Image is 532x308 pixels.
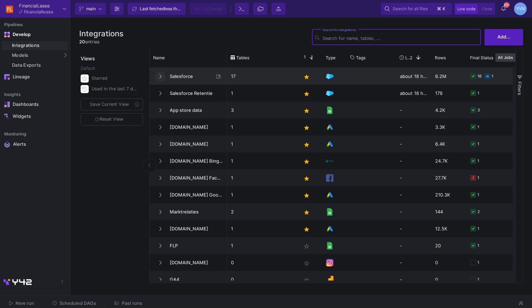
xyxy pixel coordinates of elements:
img: GqBB3sYz5Cjd0wdlerL82zSOkAwI3ybqdSLWwX09.png [4,4,15,14]
span: ⌘ [437,5,441,13]
a: Data Exports [2,61,68,70]
mat-icon: star [302,157,311,166]
img: [Legacy] Google Sheets [326,107,333,114]
input: Search for name, tables, ... [323,36,478,41]
span: [DOMAIN_NAME] Bing Ads [165,153,223,169]
div: - [396,135,431,152]
span: Rows [435,55,446,60]
div: Lineage [13,74,58,80]
mat-icon: star [302,90,311,98]
div: - [396,102,431,119]
img: Instagram [326,259,333,266]
a: Navigation iconLineage [2,71,68,83]
div: 24.7K [431,152,467,169]
div: 3 [477,102,480,119]
div: 6.4K [431,135,467,152]
div: 1 [477,271,479,288]
span: [DOMAIN_NAME] Facebook Ads [165,170,223,186]
span: [DOMAIN_NAME] Google Ads [165,187,223,203]
p: 0 [231,254,294,271]
p: 1 [231,85,294,102]
span: Code [482,6,492,11]
span: Tables [236,55,249,60]
p: 17 [231,68,294,85]
button: Starred [79,73,144,84]
span: less than a minute ago [164,6,208,11]
div: Last fetched [140,4,182,14]
mat-expansion-panel-header: Navigation iconDevelop [2,29,68,40]
button: main [75,3,106,15]
p: 1 [231,221,294,237]
div: Views [79,48,146,62]
div: 16 [477,68,482,85]
div: YVN [514,2,527,15]
div: Starred [92,73,139,84]
a: Navigation iconDashboards [2,99,68,110]
button: Search for all files⌘k [381,3,452,15]
div: Develop [13,32,23,37]
p: 3 [231,102,294,119]
mat-icon: star [302,107,311,115]
span: Type [326,55,336,60]
a: Navigation iconAlerts [2,138,68,150]
div: Alerts [13,141,59,147]
span: Models [12,53,29,58]
button: Add... [484,29,523,46]
div: 27.7K [431,169,467,186]
div: 1 [477,170,479,186]
img: Google Ads [326,123,333,131]
div: 12.5K [431,220,467,237]
div: 4.2K [431,102,467,119]
div: 144 [431,203,467,220]
span: 1 [301,54,306,61]
img: Google Analytics 4 [326,276,333,283]
span: 2 [410,55,412,60]
div: 6.2M [431,68,467,85]
div: 0 [431,271,467,288]
span: Past runs [122,301,142,306]
div: - [396,220,431,237]
mat-icon: star_border [302,276,311,284]
div: 3.3K [431,119,467,135]
span: 20 [79,39,85,44]
div: entries [79,38,124,45]
img: Navigation icon [4,74,10,80]
mat-icon: star [302,225,311,234]
mat-icon: star_border [302,259,311,267]
div: - [396,186,431,203]
div: - [396,203,431,220]
div: 2 [477,204,480,220]
span: App store data [165,102,223,119]
div: about 18 hours ago [396,85,431,102]
p: 1 [231,136,294,152]
span: Add... [497,34,511,40]
button: Save Current View [81,98,143,110]
button: Reset View [81,113,143,126]
div: - [396,254,431,271]
div: 1 [477,187,479,203]
button: All Jobs [495,53,515,62]
img: Navigation icon [4,102,10,107]
div: financiallease [24,10,54,14]
button: 99+ [497,3,510,15]
button: ⌘k [435,5,448,13]
span: Last Used [405,55,410,60]
span: Low code [457,6,475,11]
div: 210.3K [431,186,467,203]
div: 1 [477,221,479,237]
div: Data Exports [12,62,67,68]
span: Scheduled DAGs [60,301,96,306]
a: Navigation iconWidgets [2,111,68,122]
div: Widgets [13,114,58,119]
p: 1 [231,187,294,203]
span: Reset View [95,116,123,122]
div: - [396,271,431,288]
a: Integrations [2,41,68,50]
div: Integrations [12,43,67,48]
div: about 18 hours ago [396,68,431,85]
span: k [443,5,445,13]
span: FLP [165,237,223,254]
button: Low code [455,4,477,14]
img: Google Ads [326,225,333,232]
div: 0 [431,254,467,271]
